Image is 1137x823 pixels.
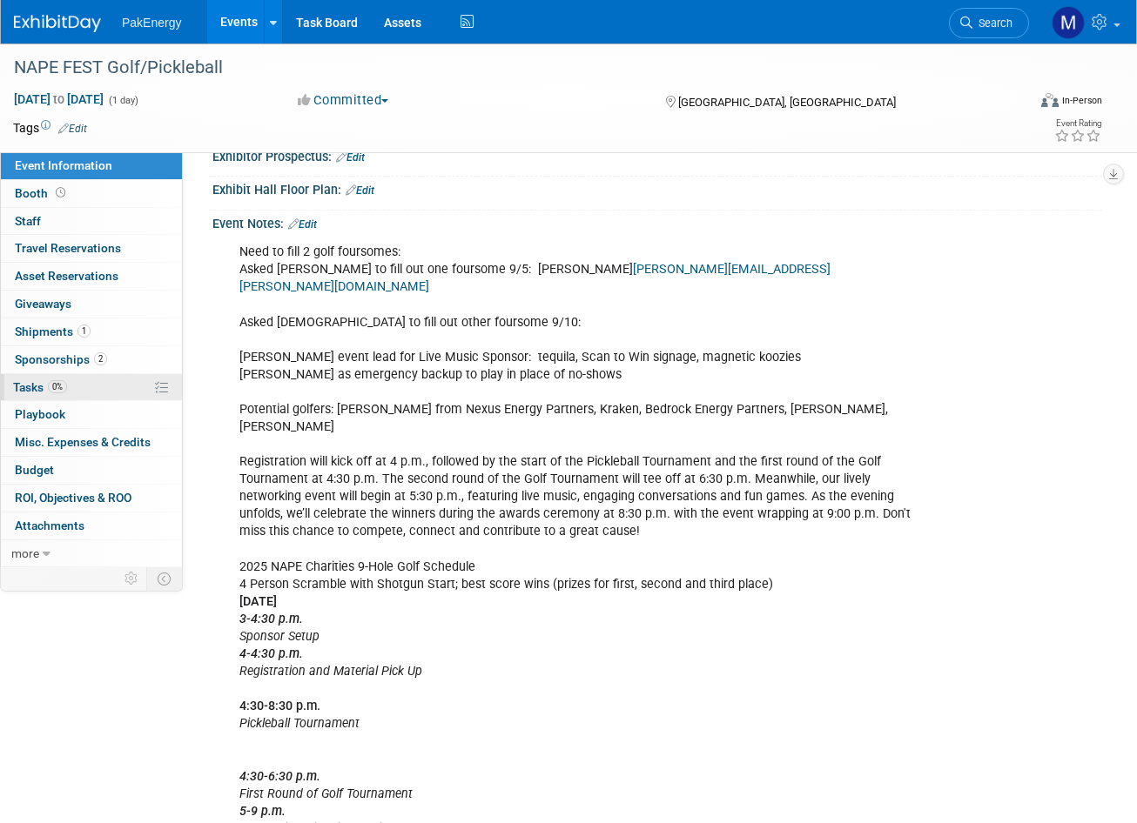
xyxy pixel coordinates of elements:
div: Exhibit Hall Floor Plan: [212,177,1102,199]
div: In-Person [1061,94,1102,107]
span: (1 day) [107,95,138,106]
a: Search [949,8,1029,38]
span: Playbook [15,407,65,421]
div: Exhibitor Prospectus: [212,144,1102,166]
span: 1 [77,325,91,338]
a: Edit [288,218,317,231]
b: 4:30-6:30 p.m. [239,769,320,784]
a: Tasks0% [1,374,182,401]
span: Search [972,17,1013,30]
div: NAPE FEST Golf/Pickleball [8,52,1009,84]
a: Event Information [1,152,182,179]
div: Event Format [943,90,1103,117]
span: Staff [15,214,41,228]
td: Toggle Event Tabs [147,567,183,590]
b: 3-4:30 p.m. [239,612,303,626]
td: Personalize Event Tab Strip [117,567,147,590]
span: to [50,92,67,106]
a: Travel Reservations [1,235,182,262]
span: Asset Reservations [15,269,118,283]
a: more [1,540,182,567]
a: Attachments [1,512,182,539]
img: Format-Inperson.png [1041,93,1059,107]
span: Attachments [15,519,84,532]
span: Tasks [13,380,67,394]
b: 4-4:30 p.m. [239,646,303,661]
span: more [11,546,39,560]
i: Registration and Material Pick Up [239,664,422,679]
span: PakEnergy [122,16,181,30]
span: ROI, Objectives & ROO [15,491,131,505]
div: Event Notes: [212,211,1102,233]
span: Budget [15,463,54,477]
span: Misc. Expenses & Credits [15,435,151,449]
i: Pickleball Tournament [239,716,360,731]
a: Misc. Expenses & Credits [1,429,182,456]
div: Event Rating [1054,119,1101,128]
span: [DATE] [DATE] [13,91,104,107]
span: Shipments [15,325,91,338]
span: 0% [48,380,67,393]
i: Sponsor Setup [239,629,320,644]
a: Booth [1,180,182,207]
a: Budget [1,457,182,484]
a: Edit [346,184,374,197]
a: ROI, Objectives & ROO [1,485,182,512]
img: Michael Hagenbrock [1052,6,1085,39]
b: 5-9 p.m. [239,804,286,819]
a: Edit [336,151,365,164]
span: Event Information [15,158,112,172]
i: First Round of Golf Tournament [239,769,413,801]
a: Staff [1,208,182,235]
b: [DATE] [239,594,277,609]
a: Sponsorships2 [1,346,182,373]
a: Shipments1 [1,318,182,345]
span: Giveaways [15,297,71,311]
td: Tags [13,119,87,137]
a: Edit [58,123,87,135]
span: Travel Reservations [15,241,121,255]
b: 4:30-8:30 p.m. [239,699,320,713]
a: Giveaways [1,291,182,318]
span: Booth not reserved yet [52,186,69,199]
button: Committed [292,91,395,110]
span: [GEOGRAPHIC_DATA], [GEOGRAPHIC_DATA] [678,96,896,109]
a: Asset Reservations [1,263,182,290]
img: ExhibitDay [14,15,101,32]
span: 2 [94,352,107,365]
span: Sponsorships [15,352,107,366]
span: Booth [15,186,69,200]
a: Playbook [1,401,182,428]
